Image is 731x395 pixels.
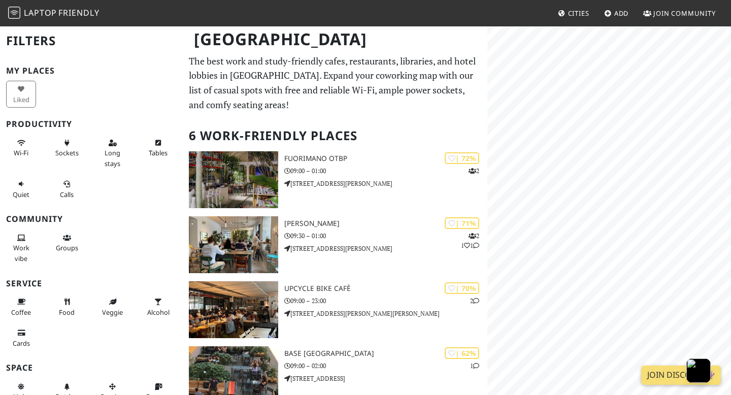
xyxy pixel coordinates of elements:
h3: Fuorimano OTBP [284,154,487,163]
div: | 71% [445,217,479,229]
button: Tables [143,135,173,161]
h3: BASE [GEOGRAPHIC_DATA] [284,349,487,358]
button: Coffee [6,293,36,320]
p: [STREET_ADDRESS][PERSON_NAME] [284,244,487,253]
a: Join Discord 👾 [641,366,721,385]
span: Quiet [13,190,29,199]
span: Add [614,9,629,18]
a: Cities [554,4,593,22]
a: oTTo | 71% 211 [PERSON_NAME] 09:30 – 01:00 [STREET_ADDRESS][PERSON_NAME] [183,216,487,273]
div: | 62% [445,347,479,359]
h3: Productivity [6,119,177,129]
h3: My Places [6,66,177,76]
span: Long stays [105,148,120,168]
button: Groups [52,229,82,256]
a: Add [600,4,633,22]
span: Veggie [102,308,123,317]
p: [STREET_ADDRESS][PERSON_NAME][PERSON_NAME] [284,309,487,318]
h3: Space [6,363,177,373]
p: 09:30 – 01:00 [284,231,487,241]
span: Friendly [58,7,99,18]
h3: [PERSON_NAME] [284,219,487,228]
button: Long stays [97,135,127,172]
p: [STREET_ADDRESS] [284,374,487,383]
h3: Upcycle Bike Cafè [284,284,487,293]
p: 1 [470,361,479,371]
button: Quiet [6,176,36,203]
span: Alcohol [147,308,170,317]
button: Cards [6,324,36,351]
img: Upcycle Bike Cafè [189,281,278,338]
h2: 6 Work-Friendly Places [189,120,481,151]
img: Fuorimano OTBP [189,151,278,208]
p: 2 [469,166,479,176]
div: | 72% [445,152,479,164]
button: Sockets [52,135,82,161]
span: People working [13,243,29,262]
a: Upcycle Bike Cafè | 70% 2 Upcycle Bike Cafè 09:00 – 23:00 [STREET_ADDRESS][PERSON_NAME][PERSON_NAME] [183,281,487,338]
p: 09:00 – 23:00 [284,296,487,306]
span: Video/audio calls [60,190,74,199]
a: Join Community [639,4,720,22]
span: Join Community [653,9,716,18]
h2: Filters [6,25,177,56]
span: Stable Wi-Fi [14,148,28,157]
span: Laptop [24,7,57,18]
img: oTTo [189,216,278,273]
p: [STREET_ADDRESS][PERSON_NAME] [284,179,487,188]
button: Food [52,293,82,320]
p: 2 1 1 [461,231,479,250]
span: Cities [568,9,589,18]
a: LaptopFriendly LaptopFriendly [8,5,99,22]
button: Work vibe [6,229,36,267]
span: Credit cards [13,339,30,348]
span: Power sockets [55,148,79,157]
p: The best work and study-friendly cafes, restaurants, libraries, and hotel lobbies in [GEOGRAPHIC_... [189,54,481,112]
span: Food [59,308,75,317]
h1: [GEOGRAPHIC_DATA] [186,25,485,53]
h3: Service [6,279,177,288]
p: 2 [470,296,479,306]
h3: Community [6,214,177,224]
p: 09:00 – 01:00 [284,166,487,176]
button: Calls [52,176,82,203]
button: Alcohol [143,293,173,320]
span: Group tables [56,243,78,252]
button: Veggie [97,293,127,320]
span: Work-friendly tables [149,148,168,157]
span: Coffee [11,308,31,317]
div: | 70% [445,282,479,294]
img: LaptopFriendly [8,7,20,19]
a: Fuorimano OTBP | 72% 2 Fuorimano OTBP 09:00 – 01:00 [STREET_ADDRESS][PERSON_NAME] [183,151,487,208]
button: Wi-Fi [6,135,36,161]
p: 09:00 – 02:00 [284,361,487,371]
